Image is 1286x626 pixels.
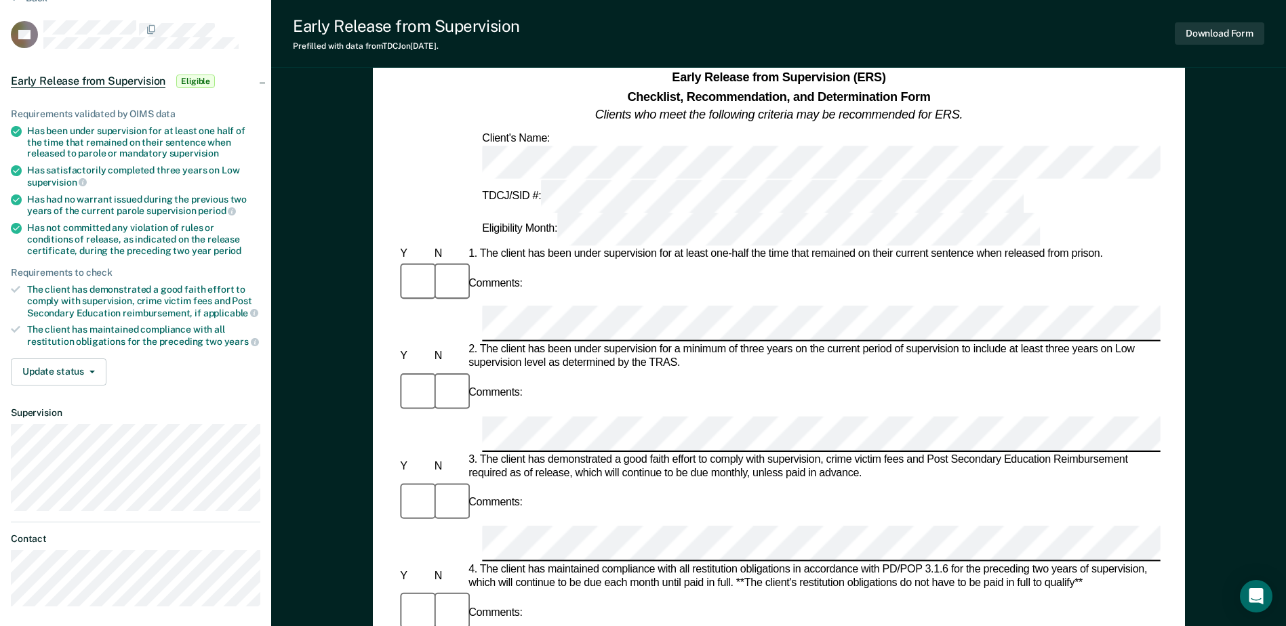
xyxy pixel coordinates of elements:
div: Early Release from Supervision [293,16,520,36]
button: Update status [11,358,106,385]
div: Prefilled with data from TDCJ on [DATE] . [293,41,520,51]
div: Comments: [466,276,525,290]
div: The client has maintained compliance with all restitution obligations for the preceding two [27,324,260,347]
strong: Checklist, Recommendation, and Determination Form [627,89,930,103]
span: applicable [203,308,258,318]
div: N [431,570,465,583]
div: Has had no warrant issued during the previous two years of the current parole supervision [27,194,260,217]
div: Comments: [466,497,525,510]
span: Eligible [176,75,215,88]
div: 2. The client has been under supervision for a minimum of three years on the current period of su... [466,343,1161,371]
div: Comments: [466,386,525,400]
button: Download Form [1175,22,1264,45]
div: Requirements to check [11,267,260,278]
div: Y [397,460,431,474]
div: Requirements validated by OIMS data [11,108,260,120]
div: TDCJ/SID #: [479,180,1026,213]
span: period [198,205,236,216]
span: supervision [27,177,87,188]
div: N [431,460,465,474]
span: Early Release from Supervision [11,75,165,88]
div: 3. The client has demonstrated a good faith effort to comply with supervision, crime victim fees ... [466,453,1161,480]
span: years [224,336,259,347]
div: 1. The client has been under supervision for at least one-half the time that remained on their cu... [466,247,1161,261]
div: Y [397,247,431,261]
dt: Supervision [11,407,260,419]
div: Eligibility Month: [479,213,1043,246]
div: N [431,247,465,261]
div: Has satisfactorily completed three years on Low [27,165,260,188]
em: Clients who meet the following criteria may be recommended for ERS. [595,108,963,121]
div: Y [397,570,431,583]
strong: Early Release from Supervision (ERS) [672,71,885,85]
div: Y [397,350,431,364]
div: 4. The client has maintained compliance with all restitution obligations in accordance with PD/PO... [466,563,1161,590]
dt: Contact [11,533,260,545]
div: Open Intercom Messenger [1240,580,1272,612]
span: period [214,245,241,256]
div: N [431,350,465,364]
div: Has not committed any violation of rules or conditions of release, as indicated on the release ce... [27,222,260,256]
span: supervision [169,148,219,159]
div: Has been under supervision for at least one half of the time that remained on their sentence when... [27,125,260,159]
div: The client has demonstrated a good faith effort to comply with supervision, crime victim fees and... [27,284,260,318]
div: Comments: [466,606,525,620]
